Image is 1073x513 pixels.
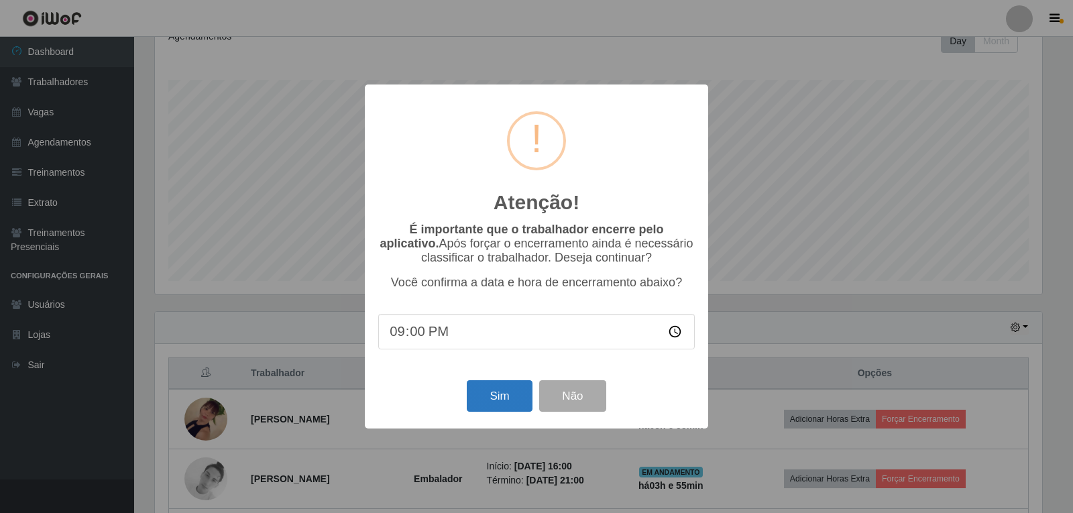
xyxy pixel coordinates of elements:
[467,380,532,412] button: Sim
[494,190,579,215] h2: Atenção!
[378,276,695,290] p: Você confirma a data e hora de encerramento abaixo?
[378,223,695,265] p: Após forçar o encerramento ainda é necessário classificar o trabalhador. Deseja continuar?
[380,223,663,250] b: É importante que o trabalhador encerre pelo aplicativo.
[539,380,606,412] button: Não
